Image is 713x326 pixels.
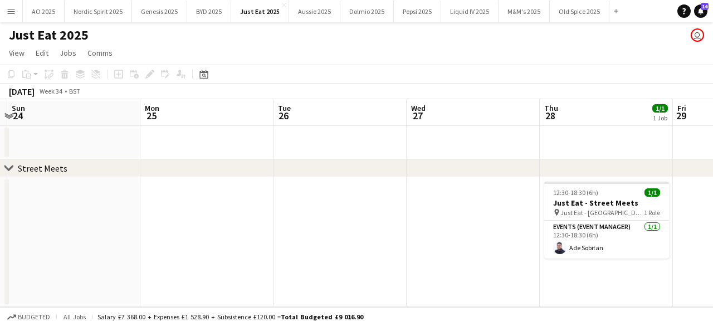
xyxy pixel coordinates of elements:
app-user-avatar: Rosie Benjamin [691,28,704,42]
button: Genesis 2025 [132,1,187,22]
span: Total Budgeted £9 016.90 [281,313,363,321]
a: Jobs [55,46,81,60]
span: Week 34 [37,87,65,95]
span: All jobs [61,313,88,321]
button: M&M's 2025 [499,1,550,22]
h1: Just Eat 2025 [9,27,89,43]
button: Aussie 2025 [289,1,340,22]
button: BYD 2025 [187,1,231,22]
span: Comms [87,48,113,58]
span: Edit [36,48,48,58]
a: Edit [31,46,53,60]
button: Liquid IV 2025 [441,1,499,22]
button: Nordic Spirit 2025 [65,1,132,22]
button: Budgeted [6,311,52,323]
button: Just Eat 2025 [231,1,289,22]
div: Salary £7 368.00 + Expenses £1 528.90 + Subsistence £120.00 = [97,313,363,321]
a: Comms [83,46,117,60]
div: Street Meets [18,163,67,174]
a: 14 [694,4,707,18]
span: 14 [701,3,709,10]
span: View [9,48,25,58]
div: BST [69,87,80,95]
span: Jobs [60,48,76,58]
button: AO 2025 [23,1,65,22]
span: Budgeted [18,313,50,321]
button: Dolmio 2025 [340,1,394,22]
div: [DATE] [9,86,35,97]
button: Pepsi 2025 [394,1,441,22]
a: View [4,46,29,60]
button: Old Spice 2025 [550,1,609,22]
